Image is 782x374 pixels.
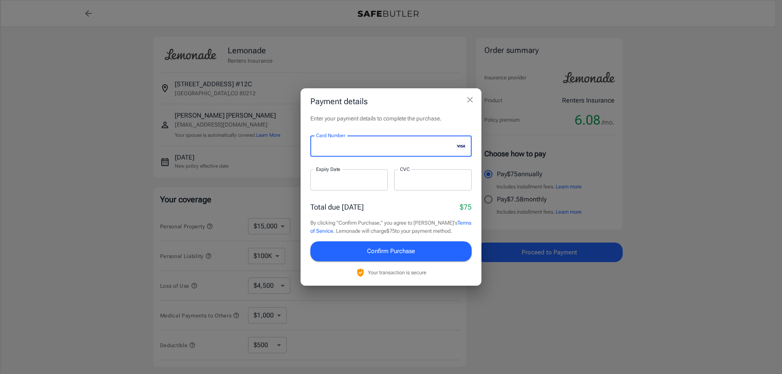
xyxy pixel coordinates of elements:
[310,220,471,234] a: Terms of Service
[301,88,481,114] h2: Payment details
[316,176,382,184] iframe: Secure expiration date input frame
[460,201,472,212] p: $75
[310,241,472,261] button: Confirm Purchase
[316,142,453,150] iframe: Secure card number input frame
[316,166,340,173] label: Expiry Date
[310,114,472,122] p: Enter your payment details to complete the purchase.
[367,246,415,256] span: Confirm Purchase
[316,132,345,139] label: Card Number
[456,143,466,149] svg: visa
[310,219,472,235] p: By clicking "Confirm Purchase," you agree to [PERSON_NAME]'s . Lemonade will charge $75 to your p...
[400,166,410,173] label: CVC
[400,176,466,184] iframe: Secure CVC input frame
[368,269,426,276] p: Your transaction is secure
[462,92,478,108] button: close
[310,201,364,212] p: Total due [DATE]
